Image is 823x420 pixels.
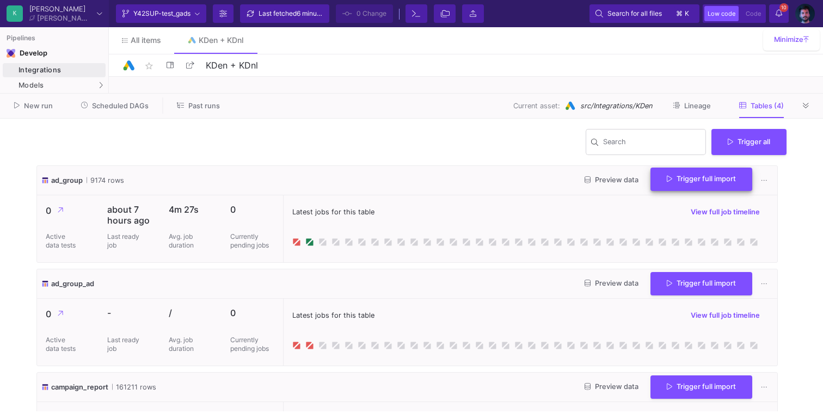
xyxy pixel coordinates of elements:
[673,7,693,20] button: ⌘k
[92,102,149,110] span: Scheduled DAGs
[19,81,44,90] span: Models
[41,279,49,289] img: icon
[131,36,161,45] span: All items
[682,307,769,324] button: View full job timeline
[650,168,752,191] button: Trigger full import
[7,5,23,22] div: K
[41,175,49,186] img: icon
[685,7,689,20] span: k
[513,101,560,111] span: Current asset:
[51,382,108,392] span: campaign_report
[169,232,201,250] p: Avg. job duration
[3,45,106,62] mat-expansion-panel-header: Navigation iconDevelop
[667,175,736,183] span: Trigger full import
[133,5,191,22] span: Y42SUP-test_gads
[682,204,769,220] button: View full job timeline
[292,207,374,217] span: Latest jobs for this table
[188,102,220,110] span: Past runs
[37,15,93,22] div: [PERSON_NAME]
[564,100,576,112] img: Google Ads
[68,97,162,114] button: Scheduled DAGs
[292,310,374,320] span: Latest jobs for this table
[230,336,274,353] p: Currently pending jobs
[169,307,213,318] p: /
[46,307,90,321] p: 0
[297,9,339,17] span: 6 minutes ago
[585,382,638,391] span: Preview data
[87,175,124,186] span: 9174 rows
[46,232,78,250] p: Active data tests
[576,379,647,396] button: Preview data
[51,279,94,289] span: ad_group_ad
[46,204,90,218] p: 0
[708,10,735,17] span: Low code
[51,175,83,186] span: ad_group
[230,204,274,215] p: 0
[169,204,213,215] p: 4m 27s
[169,336,201,353] p: Avg. job duration
[667,279,736,287] span: Trigger full import
[650,272,752,295] button: Trigger full import
[769,4,789,23] button: 10
[676,7,683,20] span: ⌘
[107,204,151,226] p: about 7 hours ago
[726,97,797,114] button: Tables (4)
[107,336,140,353] p: Last ready job
[660,97,724,114] button: Lineage
[704,6,739,21] button: Low code
[187,36,196,45] img: Tab icon
[795,4,815,23] img: zn2Dipnt5kSdWZ4U6JymtAUNwkc8DG3H2NRMgahy.png
[199,36,243,45] div: KDen + KDnl
[20,49,36,58] div: Develop
[650,375,752,399] button: Trigger full import
[667,382,736,391] span: Trigger full import
[728,138,770,146] span: Trigger all
[230,232,274,250] p: Currently pending jobs
[589,4,699,23] button: Search for all files⌘k
[230,307,274,318] p: 0
[107,232,140,250] p: Last ready job
[711,129,787,155] button: Trigger all
[116,4,206,23] button: Y42SUP-test_gads
[29,5,93,13] div: [PERSON_NAME]
[41,382,49,392] img: icon
[607,5,662,22] span: Search for all files
[7,49,15,58] img: Navigation icon
[112,382,156,392] span: 161211 rows
[46,336,78,353] p: Active data tests
[240,4,329,23] button: Last fetched6 minutes ago
[779,3,788,12] span: 10
[691,311,760,319] span: View full job timeline
[585,279,638,287] span: Preview data
[122,59,136,72] img: Logo
[691,208,760,216] span: View full job timeline
[585,176,638,184] span: Preview data
[3,63,106,77] a: Integrations
[107,307,151,318] p: -
[143,59,156,72] mat-icon: star_border
[576,172,647,189] button: Preview data
[746,10,761,17] span: Code
[19,66,103,75] div: Integrations
[164,97,233,114] button: Past runs
[742,6,764,21] button: Code
[259,5,324,22] div: Last fetched
[751,102,784,110] span: Tables (4)
[1,97,66,114] button: New run
[576,275,647,292] button: Preview data
[24,102,53,110] span: New run
[580,101,652,111] span: src/Integrations/KDen
[684,102,711,110] span: Lineage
